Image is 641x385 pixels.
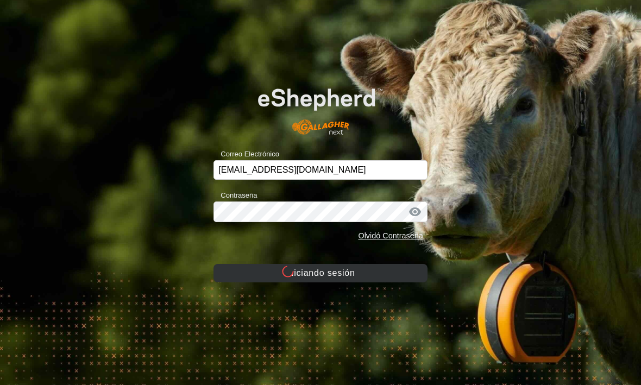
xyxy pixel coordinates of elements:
[213,190,257,201] label: Contraseña
[358,231,423,240] a: Olvidó Contraseña
[213,149,279,160] label: Correo Electrónico
[213,264,427,282] button: Iniciando sesión
[213,160,427,180] input: Correo Electrónico
[235,71,406,143] img: Logo de eShepherd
